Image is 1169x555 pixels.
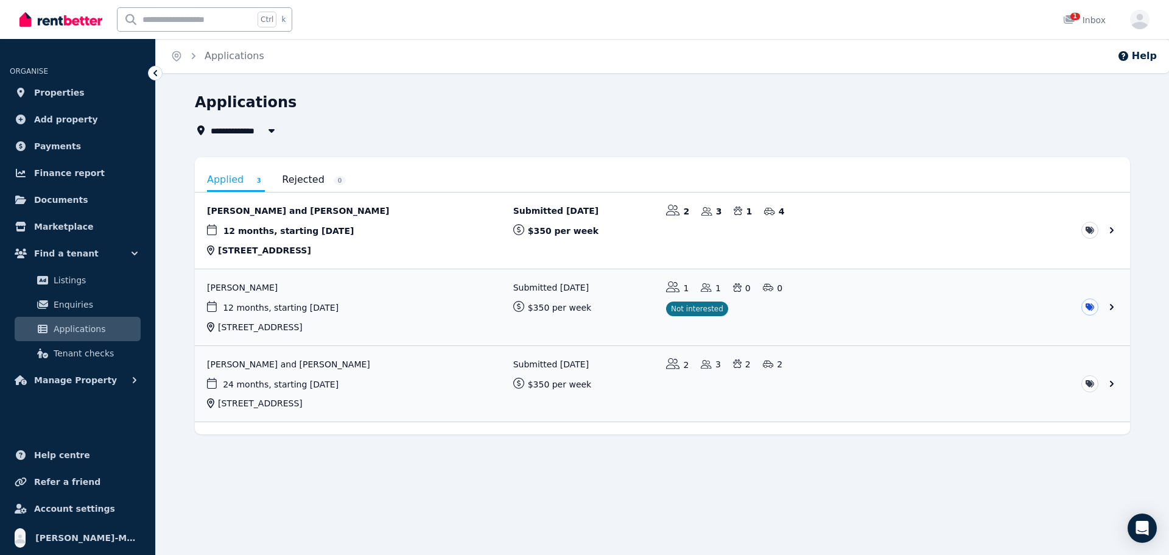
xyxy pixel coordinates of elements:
[10,443,146,467] a: Help centre
[195,193,1130,269] a: View application: Katie Queitzsch and Jay Burnett
[35,531,141,545] span: [PERSON_NAME]-May [PERSON_NAME]
[34,373,117,387] span: Manage Property
[10,214,146,239] a: Marketplace
[10,161,146,185] a: Finance report
[34,193,88,207] span: Documents
[253,176,265,185] span: 3
[34,475,100,489] span: Refer a friend
[10,134,146,158] a: Payments
[15,317,141,341] a: Applications
[1117,49,1157,63] button: Help
[334,176,346,185] span: 0
[10,188,146,212] a: Documents
[54,346,136,361] span: Tenant checks
[10,241,146,266] button: Find a tenant
[1063,14,1106,26] div: Inbox
[10,470,146,494] a: Refer a friend
[282,169,346,190] a: Rejected
[10,368,146,392] button: Manage Property
[1070,13,1080,20] span: 1
[34,219,93,234] span: Marketplace
[207,169,265,192] a: Applied
[34,85,85,100] span: Properties
[15,268,141,292] a: Listings
[15,292,141,317] a: Enquiries
[1128,514,1157,543] div: Open Intercom Messenger
[10,80,146,105] a: Properties
[10,107,146,132] a: Add property
[258,12,276,27] span: Ctrl
[195,93,297,112] h1: Applications
[205,50,264,62] a: Applications
[281,15,286,24] span: k
[34,112,98,127] span: Add property
[156,39,279,73] nav: Breadcrumb
[10,497,146,521] a: Account settings
[195,269,1130,345] a: View application: Charlotte Terry
[15,341,141,366] a: Tenant checks
[34,246,99,261] span: Find a tenant
[195,346,1130,422] a: View application: Adam Thomson and Kellie Thomson
[34,166,105,180] span: Finance report
[34,139,81,154] span: Payments
[19,10,102,29] img: RentBetter
[34,501,115,516] span: Account settings
[34,448,90,462] span: Help centre
[54,297,136,312] span: Enquiries
[54,322,136,336] span: Applications
[10,67,48,76] span: ORGANISE
[54,273,136,288] span: Listings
